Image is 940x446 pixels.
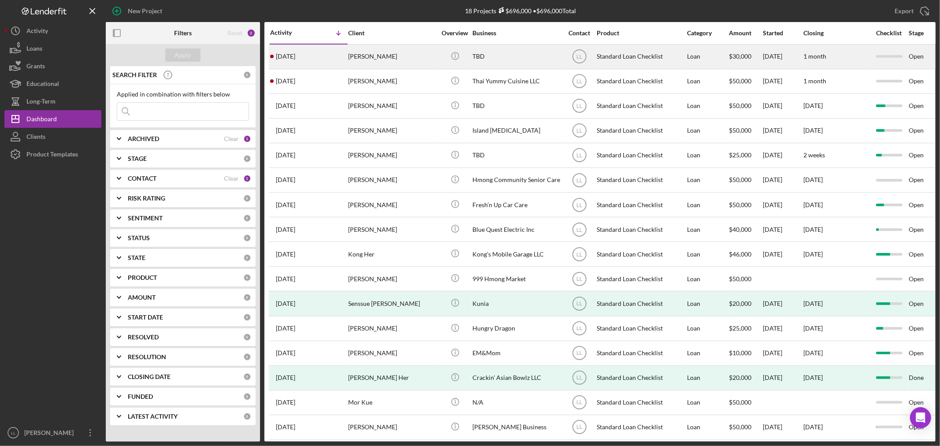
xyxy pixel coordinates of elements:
div: Standard Loan Checklist [597,94,685,118]
div: 1 [243,135,251,143]
div: Kong's Mobile Garage LLC [472,242,561,266]
time: [DATE] [803,176,823,183]
time: [DATE] [803,423,823,431]
div: 0 [243,234,251,242]
a: Dashboard [4,110,101,128]
div: Loan [687,366,728,390]
div: Started [763,30,803,37]
div: Standard Loan Checklist [597,242,685,266]
text: LL [576,128,583,134]
div: Category [687,30,728,37]
div: Standard Loan Checklist [597,218,685,241]
time: [DATE] [803,250,823,258]
div: [PERSON_NAME] [348,70,436,93]
text: LL [576,276,583,282]
div: Client [348,30,436,37]
span: $50,000 [729,201,751,208]
div: 0 [243,413,251,420]
div: Loan [687,218,728,241]
div: [DATE] [763,242,803,266]
div: Loan [687,416,728,439]
div: Long-Term [26,93,56,112]
span: $50,000 [729,398,751,406]
time: [DATE] [803,126,823,134]
div: Loan [687,70,728,93]
b: PRODUCT [128,274,157,281]
div: [PERSON_NAME] [348,218,436,241]
div: Contact [563,30,596,37]
div: 0 [243,353,251,361]
div: Applied in combination with filters below [117,91,249,98]
div: Standard Loan Checklist [597,70,685,93]
a: Clients [4,128,101,145]
div: Standard Loan Checklist [597,168,685,192]
time: 2025-05-05 14:49 [276,399,295,406]
div: Loan [687,242,728,266]
span: $30,000 [729,52,751,60]
div: Loans [26,40,42,59]
span: $10,000 [729,349,751,357]
b: ARCHIVED [128,135,159,142]
div: Apply [175,48,191,62]
time: 2025-05-27 15:51 [276,325,295,332]
div: [DATE] [763,342,803,365]
button: Educational [4,75,101,93]
b: STATE [128,254,145,261]
text: LL [576,227,583,233]
div: Grants [26,57,45,77]
time: 1 month [803,52,826,60]
time: [DATE] [803,349,823,357]
div: [PERSON_NAME] [348,267,436,290]
div: 1 [243,175,251,182]
time: 2025-10-05 02:06 [276,53,295,60]
div: Standard Loan Checklist [597,267,685,290]
div: [PERSON_NAME] [348,144,436,167]
div: Loan [687,168,728,192]
b: STAGE [128,155,147,162]
div: Loan [687,193,728,216]
span: $25,000 [729,324,751,332]
div: Standard Loan Checklist [597,391,685,414]
div: Checklist [870,30,908,37]
div: Standard Loan Checklist [597,342,685,365]
b: CONTACT [128,175,156,182]
div: 0 [243,155,251,163]
div: [DATE] [763,416,803,439]
div: 0 [243,214,251,222]
div: [PERSON_NAME] Business [472,416,561,439]
div: Standard Loan Checklist [597,144,685,167]
text: LL [576,251,583,257]
div: Blue Quest Electric Inc [472,218,561,241]
b: CLOSING DATE [128,373,171,380]
div: $20,000 [729,366,762,390]
time: 2025-06-25 21:46 [276,275,295,282]
div: $20,000 [729,292,762,315]
div: 0 [243,274,251,282]
button: LL[PERSON_NAME] [4,424,101,442]
time: 2025-09-14 18:52 [276,127,295,134]
text: LL [576,326,583,332]
div: 0 [243,71,251,79]
div: [DATE] [763,45,803,68]
div: Loan [687,119,728,142]
time: 2025-05-19 21:51 [276,349,295,357]
text: LL [576,301,583,307]
time: 1 month [803,77,826,85]
div: Loan [687,391,728,414]
span: $40,000 [729,226,751,233]
div: [DATE] [763,144,803,167]
div: Reset [227,30,242,37]
span: $50,000 [729,423,751,431]
button: Activity [4,22,101,40]
a: Long-Term [4,93,101,110]
div: Kunia [472,292,561,315]
div: Standard Loan Checklist [597,317,685,340]
div: Senssue [PERSON_NAME] [348,292,436,315]
b: FUNDED [128,393,153,400]
div: Standard Loan Checklist [597,119,685,142]
b: STATUS [128,234,150,242]
text: LL [576,424,583,431]
div: Hmong Community Senior Care [472,168,561,192]
div: Clear [224,175,239,182]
